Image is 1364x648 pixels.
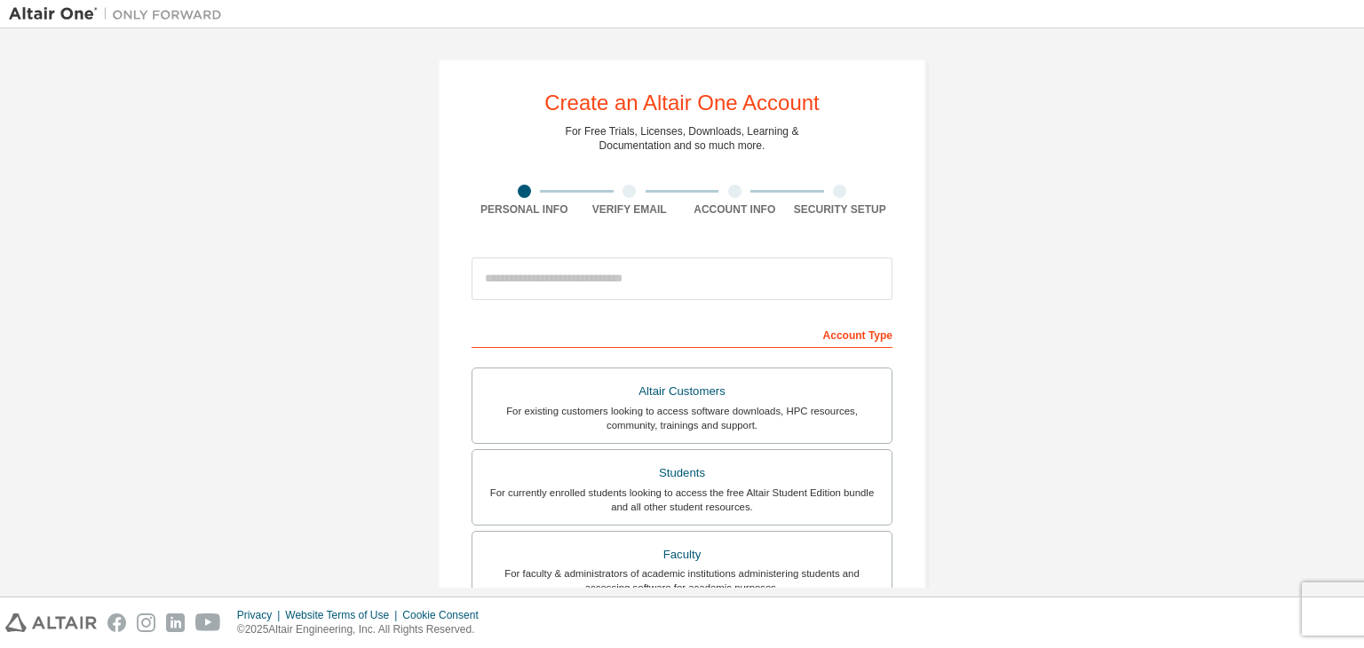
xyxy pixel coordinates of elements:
[483,404,881,432] div: For existing customers looking to access software downloads, HPC resources, community, trainings ...
[195,613,221,632] img: youtube.svg
[577,202,683,217] div: Verify Email
[5,613,97,632] img: altair_logo.svg
[483,566,881,595] div: For faculty & administrators of academic institutions administering students and accessing softwa...
[402,608,488,622] div: Cookie Consent
[107,613,126,632] img: facebook.svg
[566,124,799,153] div: For Free Trials, Licenses, Downloads, Learning & Documentation and so much more.
[483,486,881,514] div: For currently enrolled students looking to access the free Altair Student Edition bundle and all ...
[682,202,788,217] div: Account Info
[237,608,285,622] div: Privacy
[9,5,231,23] img: Altair One
[285,608,402,622] div: Website Terms of Use
[483,379,881,404] div: Altair Customers
[483,542,881,567] div: Faculty
[544,92,820,114] div: Create an Altair One Account
[483,461,881,486] div: Students
[472,202,577,217] div: Personal Info
[472,320,892,348] div: Account Type
[237,622,489,637] p: © 2025 Altair Engineering, Inc. All Rights Reserved.
[137,613,155,632] img: instagram.svg
[166,613,185,632] img: linkedin.svg
[788,202,893,217] div: Security Setup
